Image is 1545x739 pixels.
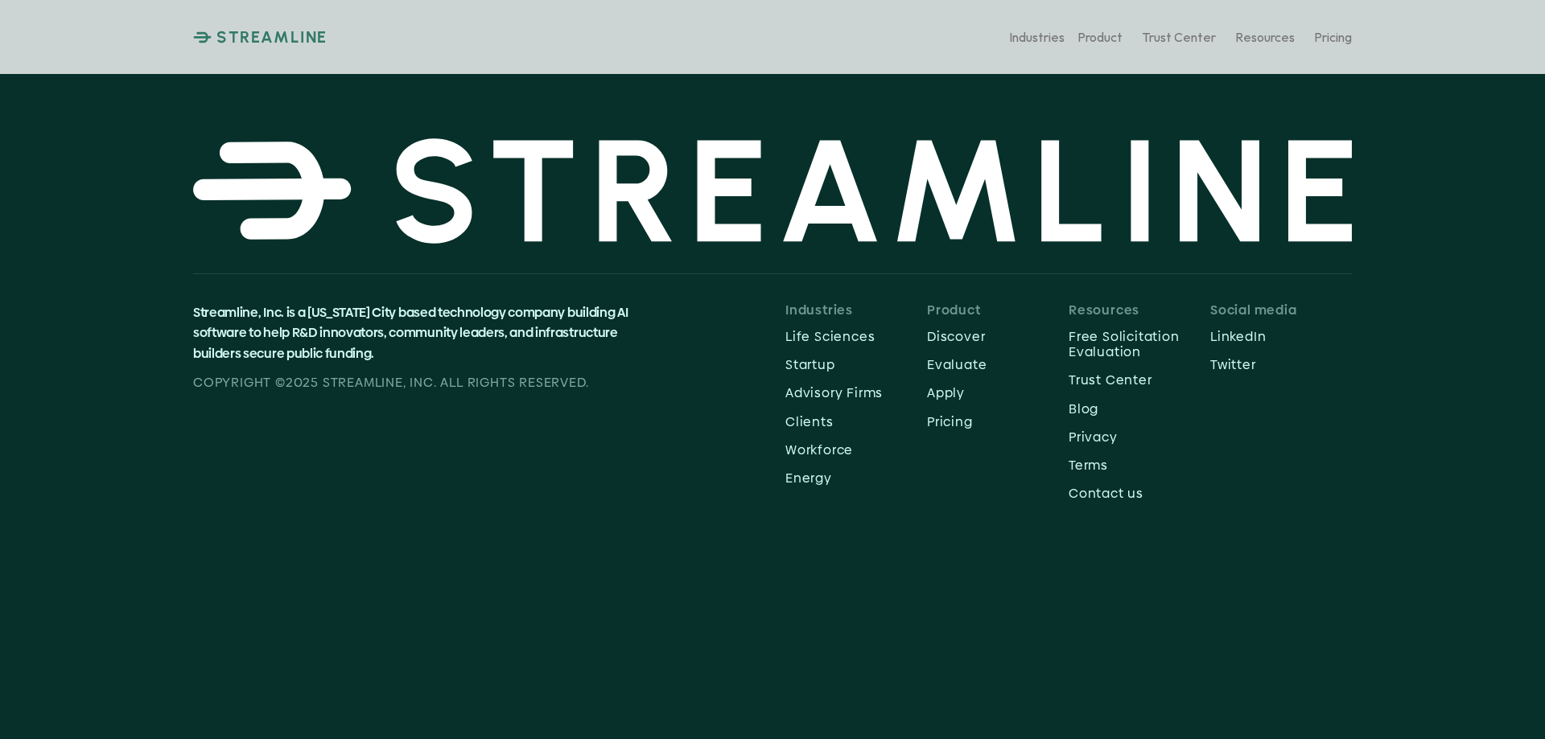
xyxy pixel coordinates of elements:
[1069,425,1210,450] a: Privacy
[927,302,1069,318] p: Product
[785,385,883,400] p: Advisory Firms
[927,352,1069,377] a: Evaluate
[1235,23,1295,51] a: Resources
[1142,29,1216,44] p: Trust Center
[1210,352,1352,377] a: Twitter
[1210,302,1352,318] p: Social media
[927,380,1069,405] a: Apply
[785,302,927,318] p: Industries
[785,414,927,429] p: Clients
[1314,23,1352,51] a: Pricing
[785,357,927,372] p: Startup
[1210,329,1352,344] p: LinkedIn
[927,414,1069,429] p: Pricing
[1069,481,1210,506] a: Contact us
[1235,29,1295,44] p: Resources
[785,352,927,377] a: Startup
[1069,396,1210,421] a: Blog
[1069,453,1210,478] a: Terms
[193,27,328,47] a: STREAMLINE
[927,357,1069,372] p: Evaluate
[193,372,647,393] p: Copyright ©2025 Streamline, Inc. all rights reserved.
[785,466,927,491] a: Energy
[1077,29,1123,44] p: Product
[785,470,927,486] p: Energy
[1314,29,1352,44] p: Pricing
[927,385,1069,400] p: Apply
[1069,324,1210,364] a: Free Solicitation Evaluation
[1069,401,1210,417] p: Blog
[785,442,927,458] p: Workforce
[927,409,1069,434] a: Pricing
[1009,29,1065,44] p: Industries
[1069,302,1210,318] p: Resources
[785,329,927,344] p: Life Sciences
[785,437,927,462] a: Workforce
[785,409,927,434] a: Clients
[785,380,883,405] a: Advisory Firms
[1069,372,1210,388] p: Trust Center
[927,324,1069,349] a: Discover
[1142,23,1216,51] a: Trust Center
[216,27,328,47] p: STREAMLINE
[785,324,927,349] a: Life Sciences
[1210,324,1352,349] a: LinkedIn
[1069,329,1210,359] p: Free Solicitation Evaluation
[1069,367,1210,392] a: Trust Center
[193,303,630,363] span: Streamline, Inc. is a [US_STATE] City based technology company building AI software to help R&D i...
[927,329,1069,344] p: Discover
[1069,429,1210,445] p: Privacy
[1069,458,1210,473] p: Terms
[1210,357,1352,372] p: Twitter
[1069,486,1210,501] p: Contact us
